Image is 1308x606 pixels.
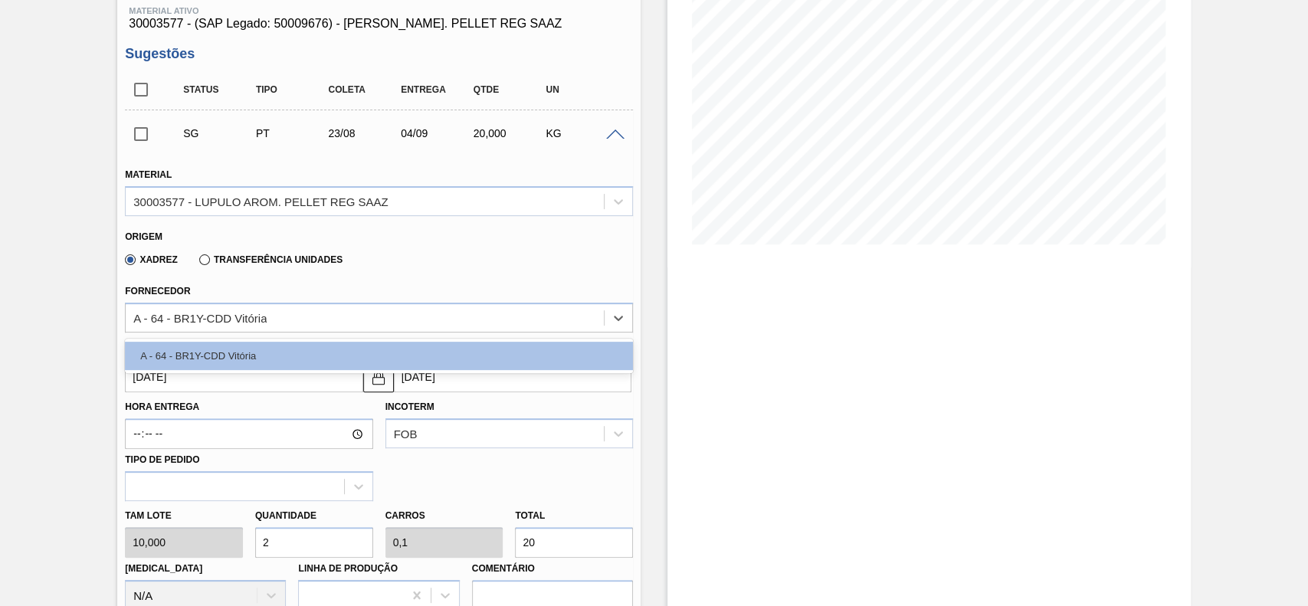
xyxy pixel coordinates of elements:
input: dd/mm/yyyy [394,362,631,392]
span: Material ativo [129,6,629,15]
button: locked [363,362,394,392]
label: Total [515,510,545,521]
div: A - 64 - BR1Y-CDD Vitória [133,311,267,324]
div: Status [179,84,259,95]
div: KG [542,127,621,139]
h3: Sugestões [125,46,633,62]
label: Quantidade [255,510,316,521]
div: FOB [394,427,418,441]
label: Tipo de pedido [125,454,199,465]
label: Carros [385,510,425,521]
img: locked [369,368,388,386]
div: Coleta [324,84,404,95]
label: Comentário [472,558,633,580]
span: 30003577 - (SAP Legado: 50009676) - [PERSON_NAME]. PELLET REG SAAZ [129,17,629,31]
div: Tipo [252,84,332,95]
label: Transferência Unidades [199,254,343,265]
label: Tam lote [125,505,243,527]
label: Linha de Produção [298,563,398,574]
label: Origem [125,231,162,242]
input: dd/mm/yyyy [125,362,362,392]
div: 30003577 - LUPULO AROM. PELLET REG SAAZ [133,195,388,208]
div: A - 64 - BR1Y-CDD Vitória [125,342,633,370]
label: Material [125,169,172,180]
div: Pedido de Transferência [252,127,332,139]
div: Qtde [470,84,549,95]
label: Incoterm [385,401,434,412]
label: Hora Entrega [125,396,372,418]
div: 04/09/2025 [397,127,477,139]
div: 23/08/2025 [324,127,404,139]
div: UN [542,84,621,95]
label: Fornecedor [125,286,190,296]
div: 20,000 [470,127,549,139]
div: Entrega [397,84,477,95]
label: Xadrez [125,254,178,265]
div: Sugestão Criada [179,127,259,139]
label: [MEDICAL_DATA] [125,563,202,574]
